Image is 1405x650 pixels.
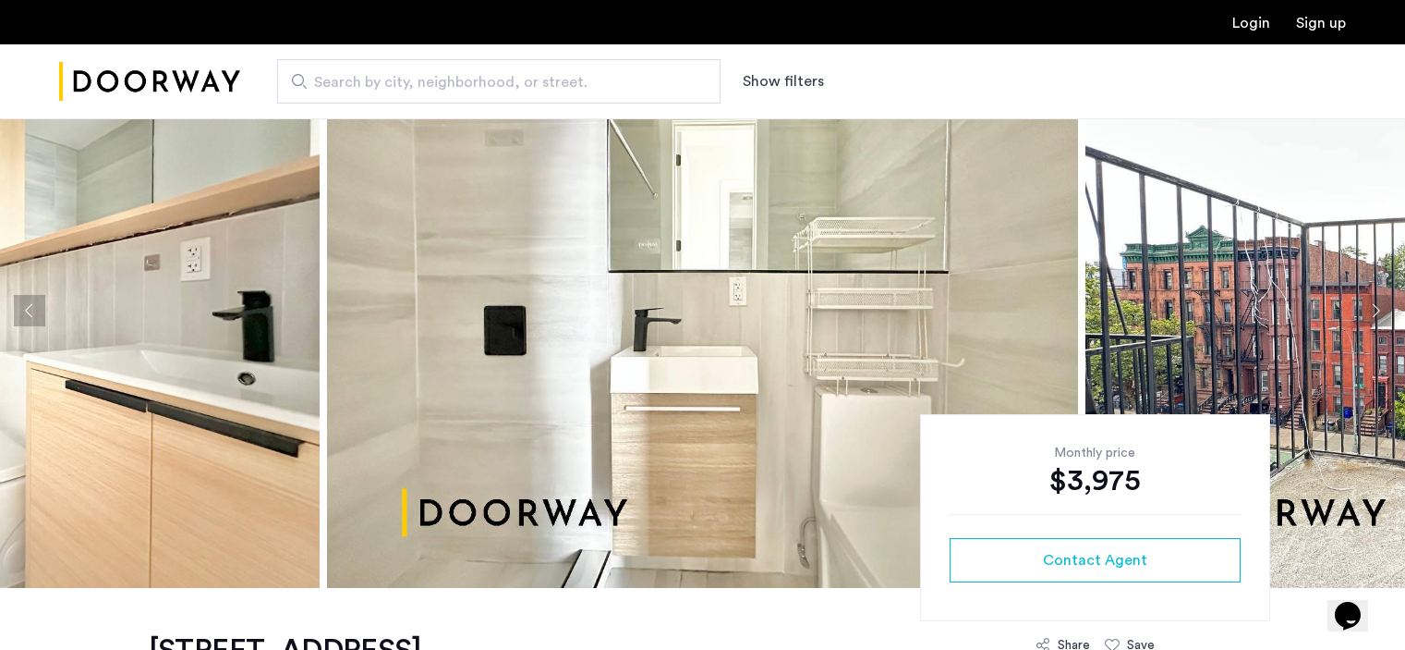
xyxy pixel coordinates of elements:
div: $3,975 [950,462,1241,499]
a: Registration [1296,16,1346,31]
a: Login [1232,16,1270,31]
iframe: chat widget [1327,576,1387,632]
a: Cazamio Logo [59,47,240,117]
button: Next apartment [1360,295,1391,326]
button: Previous apartment [14,295,45,326]
span: Search by city, neighborhood, or street. [314,71,669,93]
div: Monthly price [950,444,1241,462]
img: apartment [327,33,1078,588]
span: Contact Agent [1043,549,1147,571]
button: Show or hide filters [743,70,824,92]
input: Apartment Search [277,59,721,104]
img: logo [59,47,240,117]
button: button [950,538,1241,583]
